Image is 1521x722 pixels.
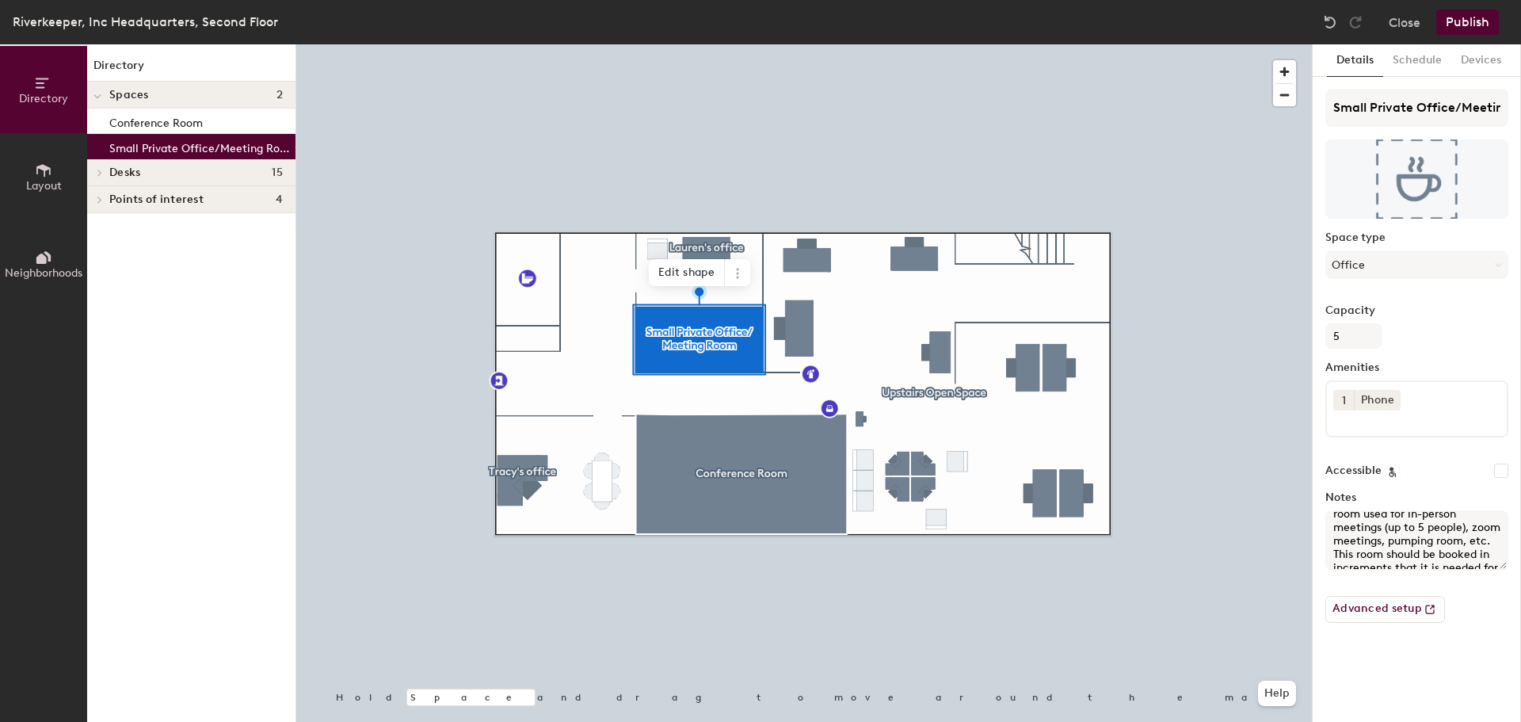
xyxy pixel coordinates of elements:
[109,89,149,101] span: Spaces
[109,193,204,206] span: Points of interest
[1322,14,1338,30] img: Undo
[649,259,725,286] span: Edit shape
[1451,44,1511,77] button: Devices
[1258,681,1296,706] button: Help
[1383,44,1451,77] button: Schedule
[1325,250,1508,279] button: Office
[1325,464,1382,477] label: Accessible
[1342,392,1346,409] span: 1
[87,57,295,82] h1: Directory
[1327,44,1383,77] button: Details
[109,166,140,179] span: Desks
[1325,596,1445,623] button: Advanced setup
[26,179,62,193] span: Layout
[109,112,203,130] p: Conference Room
[1354,390,1401,411] div: Phone
[1325,231,1508,244] label: Space type
[272,166,283,179] span: 15
[276,193,283,206] span: 4
[5,266,82,280] span: Neighborhoods
[109,137,292,155] p: Small Private Office/Meeting Room
[1333,390,1354,411] button: 1
[1325,139,1508,219] img: The space named Small Private Office/Meeting Room
[13,12,278,32] div: Riverkeeper, Inc Headquarters, Second Floor
[19,92,68,105] span: Directory
[1325,304,1508,317] label: Capacity
[1436,10,1499,35] button: Publish
[1325,361,1508,374] label: Amenities
[1325,491,1508,504] label: Notes
[1348,14,1363,30] img: Redo
[276,89,283,101] span: 2
[1389,10,1420,35] button: Close
[1325,510,1508,571] textarea: Small private office/meeting room used for in-person meetings (up to 5 people), zoom meetings, pu...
